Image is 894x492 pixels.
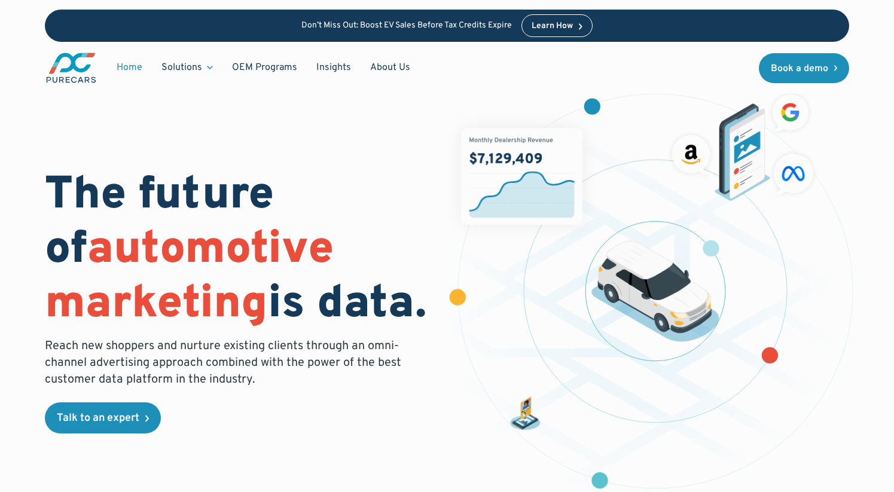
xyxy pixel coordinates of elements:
img: illustration of a vehicle [591,241,719,342]
a: Home [107,56,152,79]
div: Learn How [532,22,573,30]
a: main [45,51,97,84]
p: Don’t Miss Out: Boost EV Sales Before Tax Credits Expire [301,21,512,31]
h1: The future of is data. [45,169,433,333]
img: purecars logo [45,51,97,84]
a: About Us [361,56,420,79]
a: Insights [307,56,361,79]
a: Book a demo [759,53,850,83]
img: ads on social media and advertising partners [667,89,819,201]
a: OEM Programs [222,56,307,79]
img: chart showing monthly dealership revenue of $7m [461,128,582,225]
img: persona of a buyer [508,397,542,431]
a: Learn How [521,14,593,37]
div: Book a demo [771,64,828,74]
p: Reach new shoppers and nurture existing clients through an omni-channel advertising approach comb... [45,338,408,388]
a: Talk to an expert [45,402,161,433]
div: Solutions [161,61,202,74]
div: Talk to an expert [57,413,139,424]
div: Solutions [152,56,222,79]
span: automotive marketing [45,222,334,334]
